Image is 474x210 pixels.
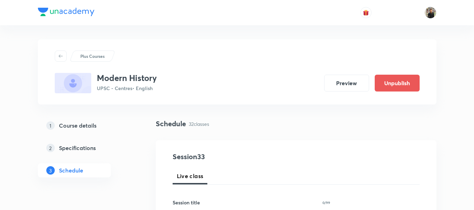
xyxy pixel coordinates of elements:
h5: Schedule [59,166,83,175]
p: 1 [46,121,55,130]
p: Plus Courses [80,53,105,59]
h5: Course details [59,121,96,130]
span: Live class [177,172,203,180]
img: 77D244C9-B9A8-4689-982E-FCB94D459DE3_plus.png [55,73,91,93]
h4: Schedule [156,118,186,129]
p: UPSC - Centres • English [97,84,157,92]
button: Unpublish [375,75,420,92]
img: Yudhishthir [425,7,436,19]
h6: Session title [173,199,200,206]
p: 2 [46,144,55,152]
p: 32 classes [189,120,209,128]
p: 0/99 [322,201,330,204]
h5: Specifications [59,144,96,152]
a: Company Logo [38,8,94,18]
h3: Modern History [97,73,157,83]
img: avatar [363,9,369,16]
img: Company Logo [38,8,94,16]
a: 2Specifications [38,141,133,155]
h4: Session 33 [173,151,301,162]
p: 3 [46,166,55,175]
a: 1Course details [38,118,133,133]
button: avatar [360,7,372,18]
button: Preview [324,75,369,92]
